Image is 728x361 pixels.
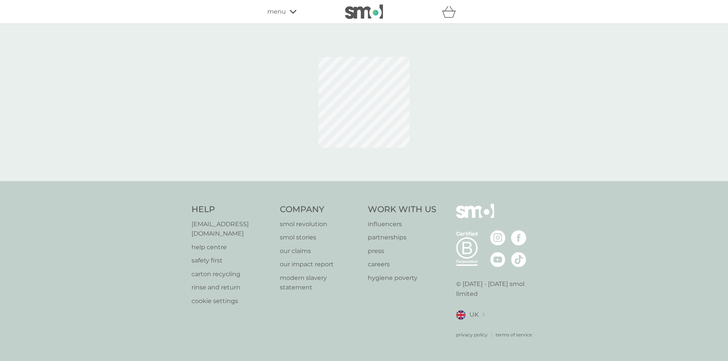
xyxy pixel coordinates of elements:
a: privacy policy [456,331,488,338]
a: smol revolution [280,219,361,229]
a: hygiene poverty [368,273,436,283]
p: © [DATE] - [DATE] smol limited [456,279,537,298]
img: visit the smol Tiktok page [511,252,526,267]
a: help centre [191,242,272,252]
img: visit the smol Youtube page [490,252,505,267]
span: menu [267,7,286,17]
a: carton recycling [191,269,272,279]
a: press [368,246,436,256]
a: cookie settings [191,296,272,306]
img: visit the smol Facebook page [511,230,526,245]
a: our impact report [280,259,361,269]
a: smol stories [280,233,361,242]
div: basket [442,4,461,19]
img: UK flag [456,310,466,320]
a: influencers [368,219,436,229]
a: safety first [191,256,272,266]
span: UK [469,310,479,320]
img: select a new location [482,313,485,317]
h4: Work With Us [368,204,436,216]
h4: Help [191,204,272,216]
img: smol [345,5,383,19]
img: smol [456,204,494,230]
a: rinse and return [191,283,272,292]
a: modern slavery statement [280,273,361,292]
a: our claims [280,246,361,256]
a: terms of service [496,331,532,338]
h4: Company [280,204,361,216]
img: visit the smol Instagram page [490,230,505,245]
a: careers [368,259,436,269]
a: partnerships [368,233,436,242]
a: [EMAIL_ADDRESS][DOMAIN_NAME] [191,219,272,239]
